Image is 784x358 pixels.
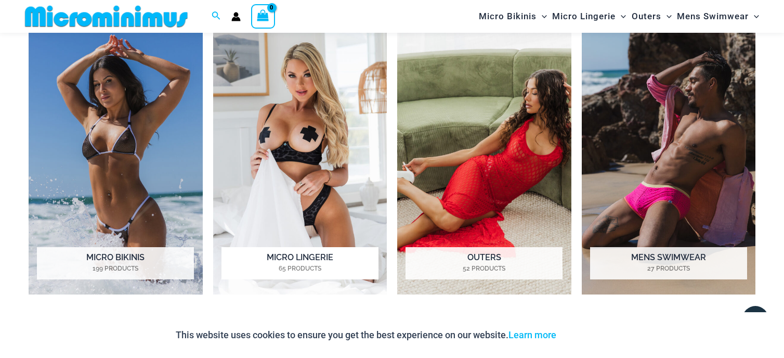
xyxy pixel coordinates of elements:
span: Micro Bikinis [479,3,537,30]
h2: Micro Bikinis [37,247,194,279]
span: Menu Toggle [661,3,672,30]
img: Outers [397,26,571,295]
mark: 199 Products [37,264,194,273]
a: Visit product category Mens Swimwear [582,26,756,295]
mark: 27 Products [590,264,747,273]
a: Micro BikinisMenu ToggleMenu Toggle [476,3,550,30]
img: Mens Swimwear [582,26,756,295]
span: Outers [632,3,661,30]
a: OutersMenu ToggleMenu Toggle [629,3,674,30]
p: This website uses cookies to ensure you get the best experience on our website. [176,327,556,343]
h2: Outers [406,247,563,279]
nav: Site Navigation [475,2,763,31]
span: Micro Lingerie [552,3,616,30]
a: Search icon link [212,10,221,23]
span: Mens Swimwear [677,3,749,30]
a: View Shopping Cart, empty [251,4,275,28]
img: Micro Bikinis [29,26,203,295]
a: Visit product category Outers [397,26,571,295]
a: Learn more [508,329,556,340]
img: MM SHOP LOGO FLAT [21,5,192,28]
mark: 65 Products [221,264,378,273]
a: Visit product category Micro Bikinis [29,26,203,295]
h2: Mens Swimwear [590,247,747,279]
button: Accept [564,323,608,348]
img: Micro Lingerie [213,26,387,295]
mark: 52 Products [406,264,563,273]
h2: Micro Lingerie [221,247,378,279]
a: Visit product category Micro Lingerie [213,26,387,295]
span: Menu Toggle [749,3,759,30]
span: Menu Toggle [616,3,626,30]
a: Account icon link [231,12,241,21]
a: Micro LingerieMenu ToggleMenu Toggle [550,3,629,30]
a: Mens SwimwearMenu ToggleMenu Toggle [674,3,762,30]
span: Menu Toggle [537,3,547,30]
